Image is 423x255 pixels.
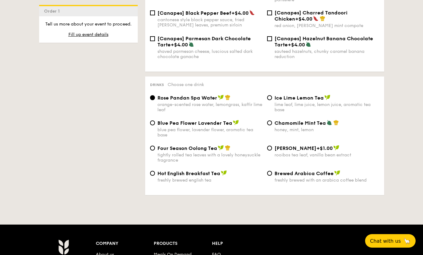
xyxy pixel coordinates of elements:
img: icon-vegetarian.fe4039eb.svg [306,41,311,47]
img: icon-chef-hat.a58ddaea.svg [225,95,230,100]
img: icon-vegan.f8ff3823.svg [221,170,227,176]
div: cantonese style black pepper sauce, fried [PERSON_NAME] leaves, premium sirloin [157,17,262,28]
img: icon-vegetarian.fe4039eb.svg [189,41,194,47]
img: icon-vegan.f8ff3823.svg [218,145,224,151]
input: [PERSON_NAME]+$1.00rooibos tea leaf, vanilla bean extract [267,146,272,151]
img: icon-vegan.f8ff3823.svg [218,95,224,100]
span: [PERSON_NAME] [275,145,316,151]
img: icon-vegan.f8ff3823.svg [333,145,340,151]
span: [Canapes] Hazelnut Banana Chocolate Tarte [275,36,373,48]
span: Fill up event details [68,32,108,37]
div: freshly brewed english tea [157,178,262,183]
div: honey, mint, lemon [275,127,379,132]
span: 🦙 [403,237,411,245]
div: sauteed hazelnuts, chunky caramel banana reduction [275,49,379,59]
span: Order 1 [44,9,62,14]
span: Choose one drink [168,82,204,87]
div: Products [154,239,212,248]
span: [Canapes] Charred Tandoori Chicken [275,10,348,22]
input: Ice Lime Lemon Tealime leaf, lime juice, lemon juice, aromatic tea base [267,95,272,100]
div: Company [96,239,154,248]
span: Chamomile Mint Tea [275,120,326,126]
span: Brewed Arabica Coffee [275,171,334,176]
div: shaved parmesan cheese, luscious salted dark chocolate ganache [157,49,262,59]
span: +$1.00 [316,145,333,151]
div: freshly brewed with an arabica coffee blend [275,178,379,183]
span: Drinks [150,83,164,87]
img: icon-vegan.f8ff3823.svg [334,170,340,176]
img: icon-vegan.f8ff3823.svg [233,120,239,125]
span: +$4.00 [295,16,312,22]
img: icon-chef-hat.a58ddaea.svg [225,145,230,151]
img: icon-vegan.f8ff3823.svg [324,95,331,100]
input: Rose Pandan Spa Waterorange-scented rose water, lemongrass, kaffir lime leaf [150,95,155,100]
input: Brewed Arabica Coffeefreshly brewed with an arabica coffee blend [267,171,272,176]
img: icon-spicy.37a8142b.svg [313,16,319,21]
img: icon-chef-hat.a58ddaea.svg [320,16,325,21]
div: lime leaf, lime juice, lemon juice, aromatic tea base [275,102,379,112]
img: AYc88T3wAAAABJRU5ErkJggg== [58,239,69,255]
div: tightly rolled tea leaves with a lovely honeysuckle fragrance [157,152,262,163]
span: [Canapes] Parmesan Dark Chocolate Tarte [157,36,251,48]
div: red onion, [PERSON_NAME] mint compote [275,23,379,28]
input: [Canapes] Parmesan Dark Chocolate Tarte+$4.00shaved parmesan cheese, luscious salted dark chocola... [150,36,155,41]
input: [Canapes] Charred Tandoori Chicken+$4.00red onion, [PERSON_NAME] mint compote [267,10,272,15]
div: Help [212,239,270,248]
input: Blue Pea Flower Lavender Teablue pea flower, lavender flower, aromatic tea base [150,120,155,125]
span: Ice Lime Lemon Tea [275,95,324,101]
div: rooibos tea leaf, vanilla bean extract [275,152,379,158]
span: Four Season Oolong Tea [157,145,217,151]
input: Four Season Oolong Teatightly rolled tea leaves with a lovely honeysuckle fragrance [150,146,155,151]
input: Chamomile Mint Teahoney, mint, lemon [267,120,272,125]
img: icon-vegetarian.fe4039eb.svg [327,120,332,125]
span: Chat with us [370,238,401,244]
input: [Canapes] Hazelnut Banana Chocolate Tarte+$4.00sauteed hazelnuts, chunky caramel banana reduction [267,36,272,41]
img: icon-chef-hat.a58ddaea.svg [333,120,339,125]
span: Blue Pea Flower Lavender Tea [157,120,232,126]
p: Tell us more about your event to proceed. [44,21,133,27]
input: [Canapes] Black Pepper Beef+$4.00cantonese style black pepper sauce, fried [PERSON_NAME] leaves, ... [150,10,155,15]
span: +$4.00 [231,10,249,16]
input: Hot English Breakfast Teafreshly brewed english tea [150,171,155,176]
span: Hot English Breakfast Tea [157,171,220,176]
span: Rose Pandan Spa Water [157,95,217,101]
span: +$4.00 [288,42,305,48]
img: icon-spicy.37a8142b.svg [249,10,255,15]
div: orange-scented rose water, lemongrass, kaffir lime leaf [157,102,262,112]
span: +$4.00 [171,42,188,48]
button: Chat with us🦙 [365,234,416,248]
span: [Canapes] Black Pepper Beef [157,10,231,16]
div: blue pea flower, lavender flower, aromatic tea base [157,127,262,138]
